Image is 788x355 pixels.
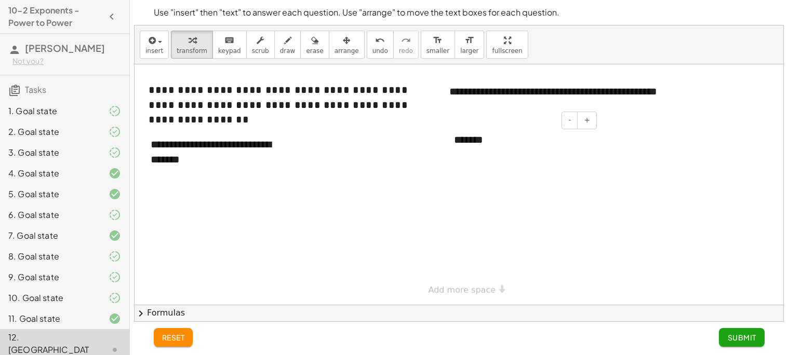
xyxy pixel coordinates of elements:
[25,42,105,54] span: [PERSON_NAME]
[109,229,121,242] i: Task finished and correct.
[218,47,241,54] span: keypad
[135,307,147,320] span: chevron_right
[135,305,783,321] button: chevron_rightFormulas
[464,34,474,47] i: format_size
[145,47,163,54] span: insert
[335,47,359,54] span: arrange
[109,209,121,221] i: Task finished and part of it marked as correct.
[8,312,92,325] div: 11. Goal state
[12,56,121,66] div: Not you?
[109,250,121,263] i: Task finished and part of it marked as correct.
[568,116,571,124] span: -
[177,47,207,54] span: transform
[8,146,92,159] div: 3. Goal state
[252,47,269,54] span: scrub
[8,4,102,29] h4: 10-2 Exponents - Power to Power
[109,292,121,304] i: Task finished and part of it marked as correct.
[8,250,92,263] div: 8. Goal state
[8,188,92,200] div: 5. Goal state
[429,285,496,295] span: Add more space
[109,271,121,283] i: Task finished and part of it marked as correct.
[154,328,193,347] button: reset
[426,47,449,54] span: smaller
[727,333,756,342] span: Submit
[455,31,484,59] button: format_sizelarger
[280,47,296,54] span: draw
[8,229,92,242] div: 7. Goal state
[109,312,121,325] i: Task finished and correct.
[8,126,92,138] div: 2. Goal state
[140,31,169,59] button: insert
[393,31,419,59] button: redoredo
[274,31,301,59] button: draw
[375,34,385,47] i: undo
[584,116,590,124] span: +
[367,31,394,59] button: undoundo
[719,328,764,347] button: Submit
[8,209,92,221] div: 6. Goal state
[421,31,455,59] button: format_sizesmaller
[109,188,121,200] i: Task finished and correct.
[109,126,121,138] i: Task finished and part of it marked as correct.
[401,34,411,47] i: redo
[460,47,478,54] span: larger
[300,31,329,59] button: erase
[492,47,522,54] span: fullscreen
[8,271,92,283] div: 9. Goal state
[562,112,578,129] button: -
[162,333,185,342] span: reset
[171,31,213,59] button: transform
[8,292,92,304] div: 10. Goal state
[329,31,365,59] button: arrange
[372,47,388,54] span: undo
[577,112,597,129] button: +
[306,47,323,54] span: erase
[224,34,234,47] i: keyboard
[109,105,121,117] i: Task finished and part of it marked as correct.
[486,31,528,59] button: fullscreen
[246,31,275,59] button: scrub
[25,84,46,95] span: Tasks
[8,167,92,180] div: 4. Goal state
[399,47,413,54] span: redo
[433,34,443,47] i: format_size
[109,146,121,159] i: Task finished and part of it marked as correct.
[154,6,765,19] p: Use "insert" then "text" to answer each question. Use "arrange" to move the text boxes for each q...
[212,31,247,59] button: keyboardkeypad
[109,167,121,180] i: Task finished and correct.
[8,105,92,117] div: 1. Goal state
